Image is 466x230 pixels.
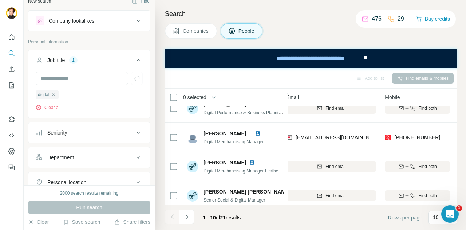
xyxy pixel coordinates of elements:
[419,192,437,199] span: Find both
[38,91,49,98] span: digital
[372,15,382,23] p: 476
[296,135,382,140] span: [EMAIL_ADDRESS][DOMAIN_NAME]
[47,56,65,64] div: Job title
[183,27,209,35] span: Companies
[6,161,17,174] button: Feedback
[28,174,150,191] button: Personal location
[416,14,450,24] button: Buy credits
[204,188,291,195] span: [PERSON_NAME] [PERSON_NAME]
[238,27,255,35] span: People
[165,49,457,68] iframe: Banner
[6,129,17,142] button: Use Surfe API
[60,190,119,196] div: 2000 search results remaining
[325,192,345,199] span: Find email
[6,145,17,158] button: Dashboard
[216,215,220,221] span: of
[28,149,150,166] button: Department
[385,190,450,201] button: Find both
[204,159,246,166] span: [PERSON_NAME]
[385,161,450,172] button: Find both
[204,130,246,136] span: [PERSON_NAME]
[6,7,17,19] img: Avatar
[419,163,437,170] span: Find both
[249,160,255,165] img: LinkedIn logo
[286,94,299,101] span: Email
[419,105,437,112] span: Find both
[456,205,462,211] span: 1
[47,154,74,161] div: Department
[49,17,94,24] div: Company lookalikes
[47,179,86,186] div: Personal location
[165,9,457,19] h4: Search
[187,132,198,143] img: Avatar
[204,198,265,203] span: Senior Social & Digital Manager
[28,39,150,45] p: Personal information
[69,57,78,63] div: 1
[385,134,391,141] img: provider prospeo logo
[187,190,198,202] img: Avatar
[203,215,216,221] span: 1 - 10
[441,205,459,223] iframe: Intercom live chat
[286,134,292,141] img: provider findymail logo
[433,214,439,221] p: 10
[187,161,198,172] img: Avatar
[179,210,194,224] button: Navigate to next page
[47,129,67,136] div: Seniority
[204,168,338,174] span: Digital Merchandising Manager Leather Goods - Women & Men Bags
[183,94,206,101] span: 0 selected
[325,163,345,170] span: Find email
[204,109,301,115] span: Digital Performance & Business Planning Manager
[6,113,17,126] button: Use Surfe on LinkedIn
[204,139,264,144] span: Digital Merchandising Manager
[325,105,345,112] span: Find email
[398,15,404,23] p: 29
[36,104,60,111] button: Clear all
[385,103,450,114] button: Find both
[388,214,422,221] span: Rows per page
[6,31,17,44] button: Quick start
[28,12,150,30] button: Company lookalikes
[385,94,400,101] span: Mobile
[255,130,261,136] img: LinkedIn logo
[6,47,17,60] button: Search
[187,102,198,114] img: Avatar
[286,190,376,201] button: Find email
[28,124,150,141] button: Seniority
[220,215,226,221] span: 21
[28,51,150,72] button: Job title1
[203,215,241,221] span: results
[286,161,376,172] button: Find email
[28,218,49,226] button: Clear
[286,103,376,114] button: Find email
[6,79,17,92] button: My lists
[63,218,100,226] button: Save search
[114,218,150,226] button: Share filters
[394,135,440,140] span: [PHONE_NUMBER]
[6,63,17,76] button: Enrich CSV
